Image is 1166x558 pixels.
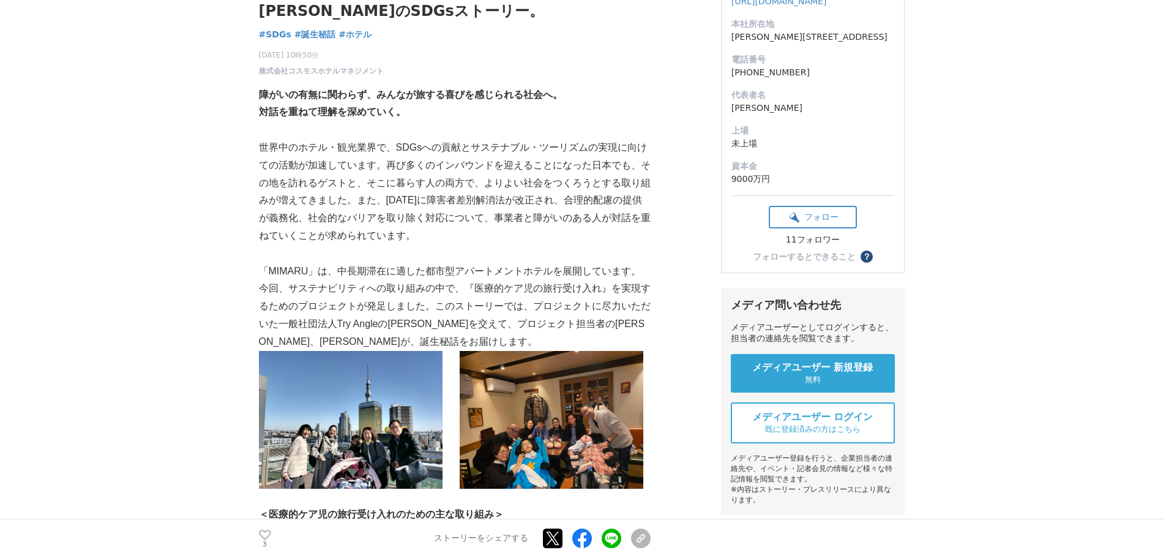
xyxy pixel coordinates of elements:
[752,411,873,424] span: メディアユーザー ログイン
[862,252,871,261] span: ？
[731,173,894,186] dd: 9000万円
[731,322,895,344] div: メディアユーザーとしてログインすると、担当者の連絡先を閲覧できます。
[259,541,271,548] p: 3
[731,31,894,43] dd: [PERSON_NAME][STREET_ADDRESS]
[259,139,651,245] p: 世界中のホテル・観光業界で、SDGsへの貢献とサステナブル・ツーリズムの実現に向けての活動が加速しています。再び多くのインバウンドを迎えることになった日本でも、その地を訪れるゲストと、そこに暮ら...
[338,29,372,40] span: #ホテル
[731,137,894,150] dd: 未上場
[731,298,895,312] div: メディア問い合わせ先
[752,361,873,374] span: メディアユーザー 新規登録
[731,160,894,173] dt: 資本金
[259,107,406,117] strong: 対話を重ねて理解を深めていく。
[769,235,857,246] div: 11フォロワー
[731,402,895,443] a: メディアユーザー ログイン 既に登録済みの方はこちら
[259,351,443,489] img: thumbnail_e815d7e0-0f6e-11ef-bcc7-734aaed4a98f.jpg
[294,28,336,41] a: #誕生秘話
[259,509,504,519] strong: ＜医療的ケア児の旅行受け入れのための主な取り組み＞
[731,354,895,393] a: メディアユーザー 新規登録 無料
[259,66,384,77] a: 株式会社コスモスホテルマネジメント
[765,424,861,435] span: 既に登録済みの方はこちら
[294,29,336,40] span: #誕生秘話
[259,263,651,351] p: 「MIMARU」は、中長期滞在に適した都市型アパートメントホテルを展開しています。今回、サステナビリティへの取り組みの中で、『医療的ケア児の旅行受け入れ』を実現するためのプロジェクトが発足しまし...
[731,102,894,115] dd: [PERSON_NAME]
[805,374,821,385] span: 無料
[259,28,291,41] a: #SDGs
[338,28,372,41] a: #ホテル
[731,453,895,505] div: メディアユーザー登録を行うと、企業担当者の連絡先や、イベント・記者会見の情報など様々な特記情報を閲覧できます。 ※内容はストーリー・プレスリリースにより異なります。
[259,29,291,40] span: #SDGs
[769,206,857,228] button: フォロー
[731,66,894,79] dd: [PHONE_NUMBER]
[434,533,528,545] p: ストーリーをシェアする
[259,50,384,61] span: [DATE] 10時50分
[731,89,894,102] dt: 代表者名
[731,18,894,31] dt: 本社所在地
[861,251,873,263] button: ？
[460,351,643,489] img: thumbnail_d9ecc3a0-0f6e-11ef-a7a4-27b55af44c8c.jpg
[731,124,894,137] dt: 上場
[731,53,894,66] dt: 電話番号
[753,252,856,261] div: フォローするとできること
[259,89,562,100] strong: 障がいの有無に関わらず、みんなが旅する喜びを感じられる社会へ。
